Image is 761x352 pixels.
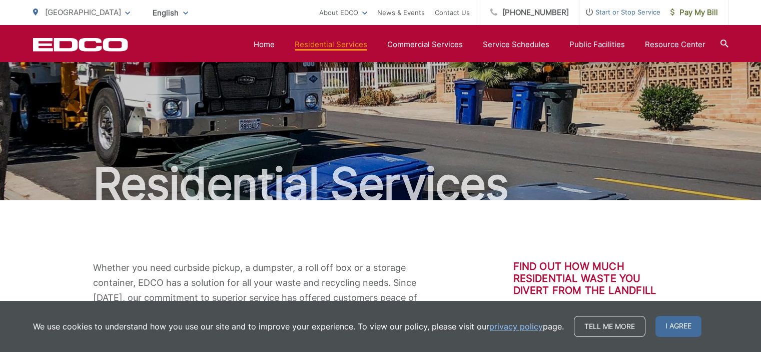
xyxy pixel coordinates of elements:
a: Commercial Services [387,39,463,51]
span: I agree [655,316,701,337]
a: News & Events [377,7,425,19]
a: Contact Us [435,7,470,19]
a: Resource Center [645,39,705,51]
h3: Find out how much residential waste you divert from the landfill [513,260,668,296]
a: Service Schedules [483,39,549,51]
a: Home [254,39,275,51]
a: Tell me more [574,316,645,337]
span: Pay My Bill [670,7,718,19]
span: English [145,4,196,22]
a: Residential Services [295,39,367,51]
a: Public Facilities [569,39,625,51]
span: [GEOGRAPHIC_DATA] [45,8,121,17]
p: We use cookies to understand how you use our site and to improve your experience. To view our pol... [33,320,564,332]
a: EDCD logo. Return to the homepage. [33,38,128,52]
a: privacy policy [489,320,543,332]
a: About EDCO [319,7,367,19]
p: Whether you need curbside pickup, a dumpster, a roll off box or a storage container, EDCO has a s... [93,260,428,320]
h1: Residential Services [33,159,728,209]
